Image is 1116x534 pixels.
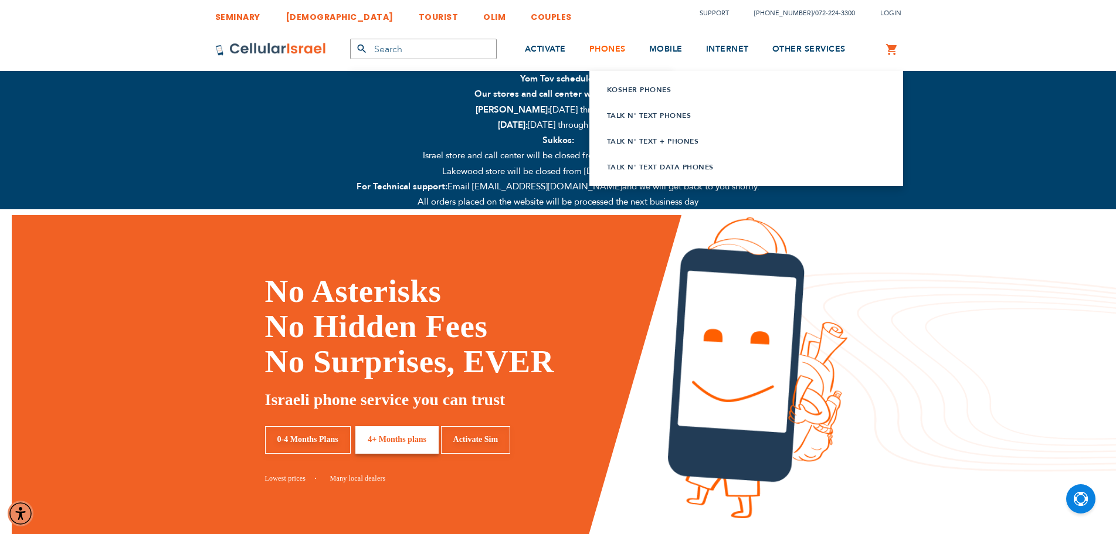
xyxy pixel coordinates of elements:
strong: Yom Tov schedule: [520,73,596,84]
span: OTHER SERVICES [772,43,846,55]
a: [EMAIL_ADDRESS][DOMAIN_NAME] [470,181,622,192]
a: [DEMOGRAPHIC_DATA] [286,3,394,25]
a: PHONES [589,28,626,72]
a: 4+ Months plans [355,426,439,454]
a: Activate Sim [441,426,511,454]
a: Support [700,9,729,18]
span: PHONES [589,43,626,55]
a: SEMINARY [215,3,260,25]
li: / [742,5,855,22]
div: Accessibility Menu [8,501,33,526]
a: Many local dealers [330,474,386,482]
a: Talk n' Text Data Phones [607,161,856,173]
strong: Our stores and call center will be closed: [474,88,642,100]
span: INTERNET [706,43,749,55]
a: COUPLES [531,3,572,25]
span: Login [880,9,901,18]
strong: Sukkos: [542,134,574,146]
h1: No Asterisks No Hidden Fees No Surprises, EVER [265,274,650,379]
span: MOBILE [649,43,683,55]
a: OLIM [483,3,506,25]
input: Search [350,39,497,59]
a: MOBILE [649,28,683,72]
a: ACTIVATE [525,28,566,72]
a: INTERNET [706,28,749,72]
a: TOURIST [419,3,459,25]
a: 0-4 Months Plans [265,426,351,454]
a: Kosher Phones [607,84,856,96]
img: Cellular Israel Logo [215,42,327,56]
a: Lowest prices [265,474,317,482]
span: ACTIVATE [525,43,566,55]
a: Talk n' Text Phones [607,110,856,121]
a: [PHONE_NUMBER] [754,9,813,18]
strong: For Technical support: [357,181,447,192]
a: Talk n' Text + Phones [607,135,856,147]
a: 072-224-3300 [815,9,855,18]
h5: Israeli phone service you can trust [265,388,650,411]
strong: [DATE]: [498,119,528,131]
strong: [PERSON_NAME]: [476,104,550,115]
a: OTHER SERVICES [772,28,846,72]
